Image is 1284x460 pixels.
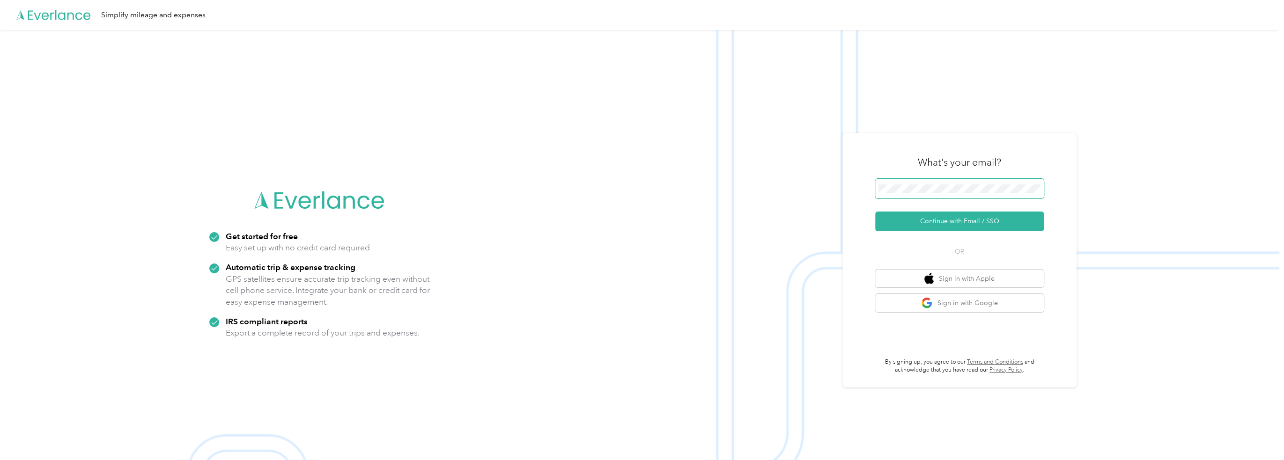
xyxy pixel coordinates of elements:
h3: What's your email? [918,156,1001,169]
img: google logo [921,297,933,309]
p: GPS satellites ensure accurate trip tracking even without cell phone service. Integrate your bank... [226,273,430,308]
button: Continue with Email / SSO [875,212,1044,231]
p: Easy set up with no credit card required [226,242,370,254]
strong: Get started for free [226,231,298,241]
button: apple logoSign in with Apple [875,270,1044,288]
p: Export a complete record of your trips and expenses. [226,327,420,339]
strong: IRS compliant reports [226,316,308,326]
button: google logoSign in with Google [875,294,1044,312]
span: OR [943,247,976,256]
img: apple logo [924,273,934,285]
div: Simplify mileage and expenses [101,9,206,21]
strong: Automatic trip & expense tracking [226,262,355,272]
a: Privacy Policy [989,366,1023,373]
a: Terms and Conditions [967,358,1023,365]
p: By signing up, you agree to our and acknowledge that you have read our . [875,358,1044,374]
